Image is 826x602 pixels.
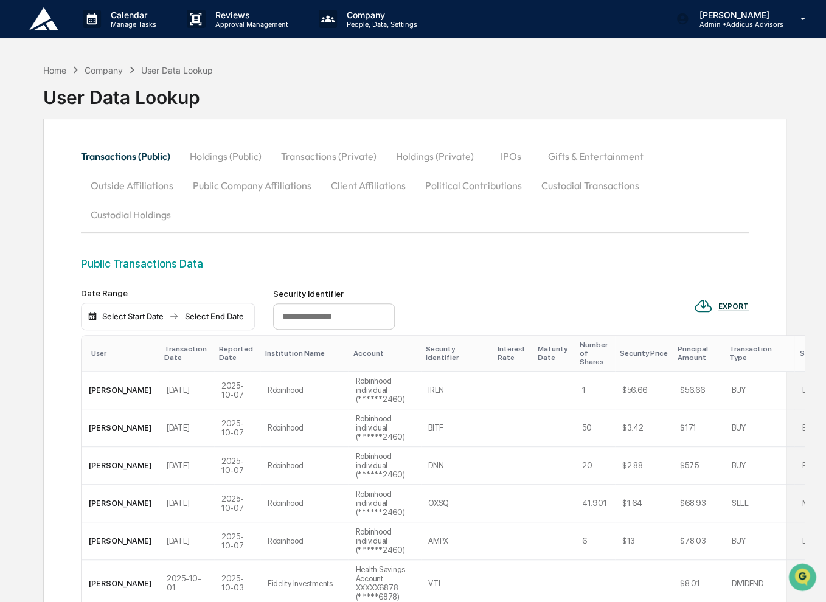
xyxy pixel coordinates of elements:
[620,349,668,358] div: Security Price
[348,447,421,485] td: Robinhood individual (******2460)
[580,341,610,366] div: Number of Shares
[348,372,421,409] td: Robinhood individual (******2460)
[421,522,493,560] td: AMPX
[421,409,493,447] td: BITF
[12,134,82,144] div: Past conversations
[159,522,214,560] td: [DATE]
[694,297,712,315] img: EXPORT
[206,10,294,20] p: Reviews
[415,171,532,200] button: Political Contributions
[12,249,22,259] div: 🖐️
[29,7,58,30] img: logo
[615,522,673,560] td: $13
[101,198,105,207] span: •
[26,92,47,114] img: 8933085812038_c878075ebb4cc5468115_72.jpg
[101,10,162,20] p: Calendar
[260,409,349,447] td: Robinhood
[337,10,423,20] p: Company
[81,142,749,229] div: secondary tabs example
[24,271,77,283] span: Data Lookup
[615,372,673,409] td: $56.66
[273,289,395,299] div: Security Identifier
[673,522,724,560] td: $78.03
[181,311,248,321] div: Select End Date
[214,485,260,522] td: 2025-10-07
[673,447,724,485] td: $57.5
[12,153,32,173] img: Jack Rasmussen
[214,409,260,447] td: 2025-10-07
[164,345,209,362] div: Transaction Date
[81,142,180,171] button: Transactions (Public)
[718,302,749,311] div: EXPORT
[81,288,255,298] div: Date Range
[159,485,214,522] td: [DATE]
[55,92,200,105] div: Start new chat
[7,243,83,265] a: 🖐️Preclearance
[38,165,99,175] span: [PERSON_NAME]
[180,142,271,171] button: Holdings (Public)
[85,65,123,75] div: Company
[189,132,221,147] button: See all
[260,447,349,485] td: Robinhood
[100,311,167,321] div: Select Start Date
[386,142,484,171] button: Holdings (Private)
[82,485,159,522] td: [PERSON_NAME]
[729,345,790,362] div: Transaction Type
[207,96,221,111] button: Start new chat
[81,257,749,270] div: Public Transactions Data
[260,485,349,522] td: Robinhood
[183,171,321,200] button: Public Company Affiliations
[575,522,615,560] td: 6
[678,345,720,362] div: Principal Amount
[615,409,673,447] td: $3.42
[214,447,260,485] td: 2025-10-07
[141,65,213,75] div: User Data Lookup
[271,142,386,171] button: Transactions (Private)
[265,349,344,358] div: Institution Name
[421,447,493,485] td: DNN
[108,198,133,207] span: [DATE]
[81,171,183,200] button: Outside Affiliations
[673,485,724,522] td: $68.93
[101,20,162,29] p: Manage Tasks
[169,311,179,321] img: arrow right
[159,409,214,447] td: [DATE]
[787,562,820,595] iframe: Open customer support
[24,198,34,208] img: 1746055101610-c473b297-6a78-478c-a979-82029cc54cd1
[538,142,653,171] button: Gifts & Entertainment
[82,409,159,447] td: [PERSON_NAME]
[55,105,167,114] div: We're available if you need us!
[348,485,421,522] td: Robinhood individual (******2460)
[12,272,22,282] div: 🔎
[426,345,488,362] div: Security Identifier
[724,485,794,522] td: SELL
[12,25,221,44] p: How can we help?
[321,171,415,200] button: Client Affiliations
[689,10,783,20] p: [PERSON_NAME]
[724,372,794,409] td: BUY
[82,522,159,560] td: [PERSON_NAME]
[83,243,156,265] a: 🗄️Attestations
[421,372,493,409] td: IREN
[108,165,133,175] span: [DATE]
[206,20,294,29] p: Approval Management
[88,249,98,259] div: 🗄️
[81,200,181,229] button: Custodial Holdings
[86,300,147,310] a: Powered byPylon
[91,349,154,358] div: User
[24,248,78,260] span: Preclearance
[12,186,32,206] img: Jack Rasmussen
[260,522,349,560] td: Robinhood
[575,447,615,485] td: 20
[82,447,159,485] td: [PERSON_NAME]
[214,372,260,409] td: 2025-10-07
[43,65,66,75] div: Home
[575,409,615,447] td: 50
[673,372,724,409] td: $56.66
[689,20,783,29] p: Admin • Addicus Advisors
[673,409,724,447] td: $171
[724,522,794,560] td: BUY
[724,409,794,447] td: BUY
